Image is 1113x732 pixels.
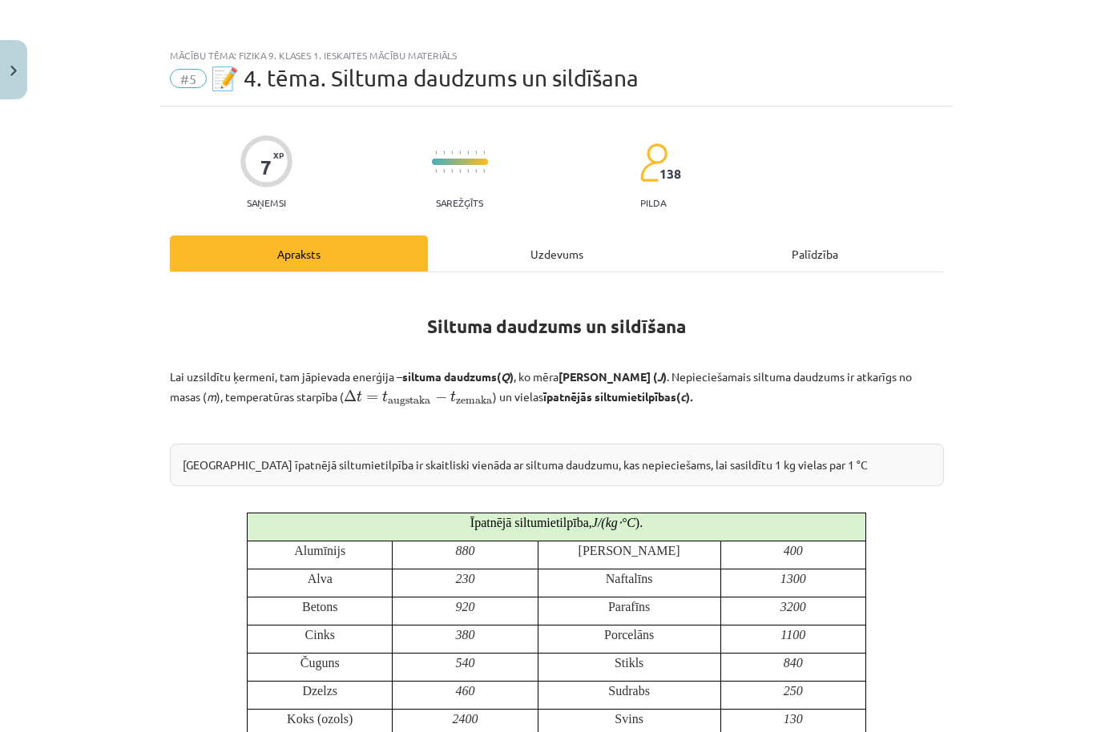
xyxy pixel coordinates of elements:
[459,151,461,155] img: icon-short-line-57e1e144782c952c97e751825c79c345078a6d821885a25fce030b3d8c18986b.svg
[608,600,650,613] span: Parafīns
[483,151,485,155] img: icon-short-line-57e1e144782c952c97e751825c79c345078a6d821885a25fce030b3d8c18986b.svg
[604,628,654,642] span: Porcelāns
[483,169,485,173] img: icon-short-line-57e1e144782c952c97e751825c79c345078a6d821885a25fce030b3d8c18986b.svg
[615,656,643,670] span: Stikls
[475,151,477,155] img: icon-short-line-57e1e144782c952c97e751825c79c345078a6d821885a25fce030b3d8c18986b.svg
[287,712,353,726] span: Koks (ozols)
[170,235,428,271] div: Apraksts
[615,712,643,726] span: Svins
[170,69,207,88] span: #5
[543,389,676,404] b: īpatnējās siltumietilpības
[308,572,333,585] span: Alva
[622,516,627,529] : °
[302,600,337,613] span: Betons
[170,50,944,61] div: Mācību tēma: Fizika 9. klases 1. ieskaites mācību materiāls
[686,235,944,271] div: Palīdzība
[680,389,686,404] em: с
[344,390,357,402] span: Δ
[435,169,437,173] img: icon-short-line-57e1e144782c952c97e751825c79c345078a6d821885a25fce030b3d8c18986b.svg
[592,516,598,529] : J
[273,151,284,159] span: XP
[455,544,474,557] : 880
[690,389,692,404] em: .
[455,656,474,670] : 540
[606,572,653,585] span: Naftalīns
[211,65,639,91] span: 📝 4. tēma. Siltuma daudzums un sildīšana
[366,395,378,401] span: =
[443,151,445,155] img: icon-short-line-57e1e144782c952c97e751825c79c345078a6d821885a25fce030b3d8c18986b.svg
[470,516,592,529] span: Īpatnējā siltumietilpība,
[657,369,663,384] em: J
[451,151,453,155] img: icon-short-line-57e1e144782c952c97e751825c79c345078a6d821885a25fce030b3d8c18986b.svg
[559,369,667,384] b: [PERSON_NAME] ( )
[240,197,292,208] p: Saņemsi
[450,391,456,402] span: t
[627,516,635,529] : C
[497,369,514,384] strong: ( )
[207,389,216,404] em: m
[784,544,803,557] : 400
[639,143,667,183] img: students-c634bb4e5e11cddfef0936a35e636f08e4e9abd3cc4e673bd6f9a4125e45ecb1.svg
[606,516,618,529] : kg
[428,235,686,271] div: Uzdevums
[382,391,388,402] span: t
[294,544,345,557] span: Alumīnijs
[608,684,650,698] span: Sudrabs
[456,396,492,404] span: zemaka
[435,392,447,403] span: −
[501,369,510,384] em: Q
[455,600,474,613] : 920
[451,169,453,173] img: icon-short-line-57e1e144782c952c97e751825c79c345078a6d821885a25fce030b3d8c18986b.svg
[780,600,806,613] : 3200
[402,369,497,384] b: siltuma daudzums
[388,396,430,406] span: augstaka
[618,516,622,529] : ⋅
[260,156,272,179] div: 7
[357,391,362,402] span: t
[579,544,680,557] span: [PERSON_NAME]
[784,656,803,670] : 840
[170,368,944,408] p: Lai uzsildītu ķermeni, tam jāpievada enerģija – , ko mēra . Nepieciešamais siltuma daudzums ir at...
[676,389,692,404] strong: ( )
[436,197,483,208] p: Sarežģīts
[467,169,469,173] img: icon-short-line-57e1e144782c952c97e751825c79c345078a6d821885a25fce030b3d8c18986b.svg
[467,151,469,155] img: icon-short-line-57e1e144782c952c97e751825c79c345078a6d821885a25fce030b3d8c18986b.svg
[435,151,437,155] img: icon-short-line-57e1e144782c952c97e751825c79c345078a6d821885a25fce030b3d8c18986b.svg
[635,516,643,529] span: ).
[784,712,803,726] : 130
[427,315,686,338] strong: Siltuma daudzums un sildīšana
[443,169,445,173] img: icon-short-line-57e1e144782c952c97e751825c79c345078a6d821885a25fce030b3d8c18986b.svg
[302,684,337,698] span: Dzelzs
[784,684,803,698] : 250
[170,444,944,486] div: [GEOGRAPHIC_DATA] īpatnējā siltumietilpība ir skaitliski vienāda ar siltuma daudzumu, kas nepieci...
[455,628,474,642] : 380
[300,656,340,670] span: Čuguns
[10,66,17,76] img: icon-close-lesson-0947bae3869378f0d4975bcd49f059093ad1ed9edebbc8119c70593378902aed.svg
[455,684,474,698] : 460
[459,169,461,173] img: icon-short-line-57e1e144782c952c97e751825c79c345078a6d821885a25fce030b3d8c18986b.svg
[455,572,474,585] : 230
[305,628,335,642] span: Cinks
[659,167,681,181] span: 138
[780,572,806,585] : 1300
[640,197,666,208] p: pilda
[452,712,478,726] : 2400
[780,628,805,642] : 1100
[475,169,477,173] img: icon-short-line-57e1e144782c952c97e751825c79c345078a6d821885a25fce030b3d8c18986b.svg
[598,516,606,529] : /(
